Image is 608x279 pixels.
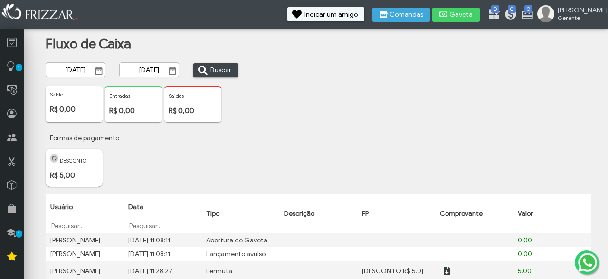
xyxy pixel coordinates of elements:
td: [DATE] 11:08:11 [123,233,201,247]
span: DESCONTO [60,157,86,164]
input: Data Inicial [46,62,105,77]
span: 0 [524,5,532,13]
input: Data Final [119,62,179,77]
button: Comandas [372,8,430,22]
button: ui-button [440,264,454,278]
p: R$ 0,00 [169,106,217,115]
span: Descrição [284,210,314,218]
td: Abertura de Gaveta [201,233,279,247]
span: 5.00 [518,267,532,275]
span: FP [362,210,369,218]
span: 1 [16,64,22,71]
button: Buscar [193,63,238,77]
button: Show Calendar [166,66,179,76]
button: Gaveta [432,8,480,22]
span: 0 [508,5,516,13]
p: Saidas [169,93,217,99]
th: FP [357,194,435,233]
h1: Fluxo de Caixa [46,36,230,52]
span: Comprovante [440,210,483,218]
span: Comandas [389,11,423,18]
input: Pesquisar... [128,221,197,231]
p: Formas de pagamento [46,130,605,146]
span: 1 [16,230,22,238]
span: ui-button [446,264,447,278]
span: [PERSON_NAME] [558,6,600,14]
a: 0 [504,8,513,23]
p: R$ 0,00 [109,106,158,115]
a: 0 [521,8,530,23]
th: Descrição [279,194,357,233]
span: Valor [518,210,533,218]
span: Buscar [210,63,231,77]
td: [PERSON_NAME] [46,233,123,247]
p: Entradas [109,93,158,99]
span: 0.00 [518,250,532,258]
th: Data [123,194,201,233]
span: Gaveta [449,11,473,18]
p: R$ 0,00 [50,105,98,114]
td: [PERSON_NAME] [46,247,123,261]
td: [DATE] 11:08:11 [123,247,201,261]
th: Usuário [46,194,123,233]
span: Gerente [558,14,600,21]
span: Indicar um amigo [304,11,358,18]
span: 0 [491,5,499,13]
th: Valor [513,194,591,233]
p: Saldo [50,91,98,98]
th: Tipo [201,194,279,233]
th: Comprovante [435,194,513,233]
img: whatsapp.png [576,251,599,274]
a: 0 [487,8,497,23]
span: Data [128,203,143,211]
span: Tipo [206,210,219,218]
a: [PERSON_NAME] Gerente [537,5,603,24]
button: Indicar um amigo [287,7,364,21]
span: 0.00 [518,236,532,244]
span: Usuário [50,203,73,211]
button: Show Calendar [92,66,105,76]
p: R$ 5,00 [50,171,98,180]
input: Pesquisar... [50,221,119,231]
td: Lançamento avulso [201,247,279,261]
